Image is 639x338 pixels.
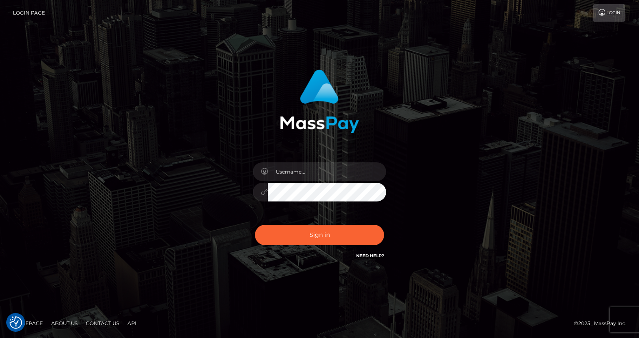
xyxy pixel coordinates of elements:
a: Login [593,4,625,22]
a: API [124,317,140,330]
button: Consent Preferences [10,316,22,329]
a: Contact Us [82,317,122,330]
button: Sign in [255,225,384,245]
input: Username... [268,162,386,181]
a: Login Page [13,4,45,22]
img: Revisit consent button [10,316,22,329]
a: About Us [48,317,81,330]
img: MassPay Login [280,70,359,133]
div: © 2025 , MassPay Inc. [574,319,633,328]
a: Need Help? [356,253,384,258]
a: Homepage [9,317,46,330]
